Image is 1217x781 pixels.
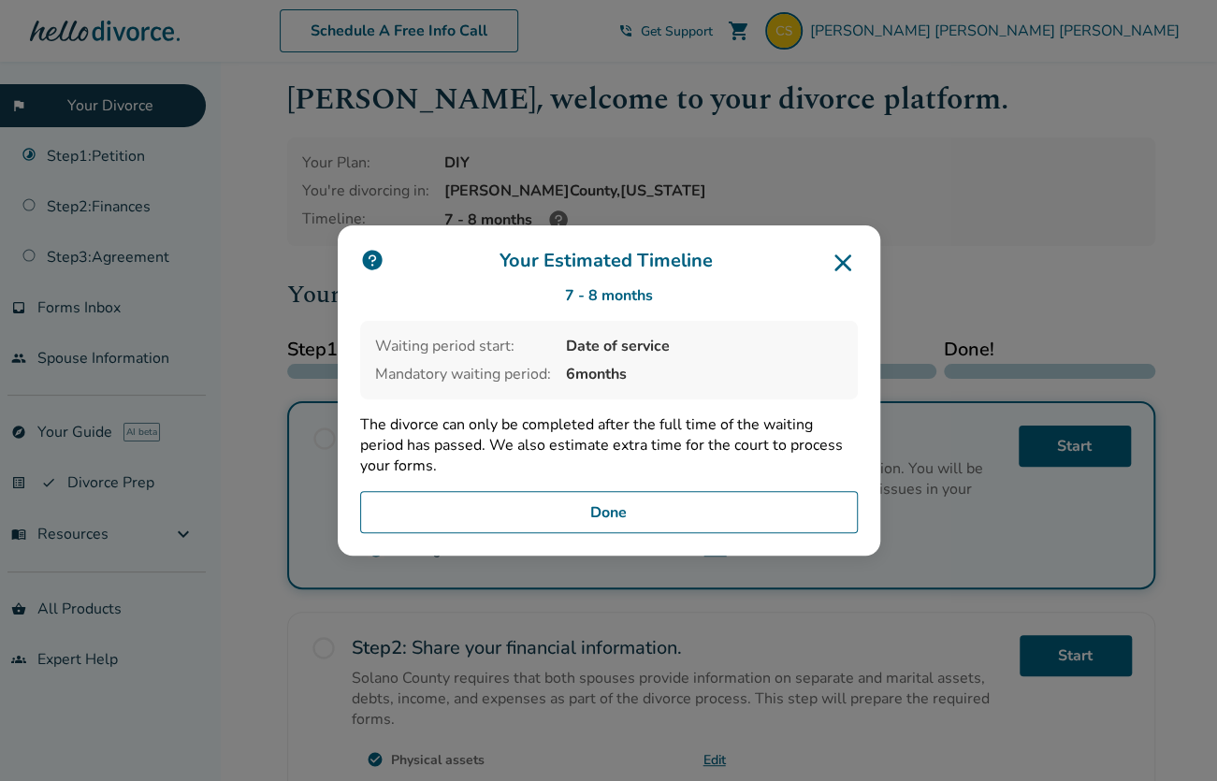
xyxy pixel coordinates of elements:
h3: Your Estimated Timeline [360,248,858,278]
button: Done [360,491,858,534]
span: Date of service [566,336,843,356]
div: 7 - 8 months [360,285,858,306]
span: Mandatory waiting period: [375,364,551,384]
span: Waiting period start: [375,336,551,356]
img: icon [360,248,384,272]
p: The divorce can only be completed after the full time of the waiting period has passed. We also e... [360,414,858,476]
span: 6 months [566,364,843,384]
